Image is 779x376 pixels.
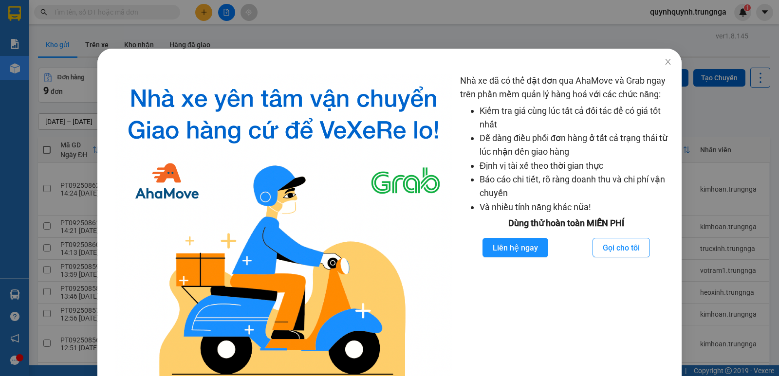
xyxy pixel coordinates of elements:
span: close [664,58,672,66]
button: Liên hệ ngay [482,238,548,257]
button: Close [654,49,682,76]
span: Liên hệ ngay [493,242,538,254]
li: Và nhiều tính năng khác nữa! [480,200,672,214]
span: Gọi cho tôi [603,242,640,254]
button: Gọi cho tôi [593,238,650,257]
li: Báo cáo chi tiết, rõ ràng doanh thu và chi phí vận chuyển [480,173,672,200]
li: Dễ dàng điều phối đơn hàng ở tất cả trạng thái từ lúc nhận đến giao hàng [480,131,672,159]
li: Định vị tài xế theo thời gian thực [480,159,672,173]
div: Dùng thử hoàn toàn MIỄN PHÍ [460,216,672,230]
li: Kiểm tra giá cùng lúc tất cả đối tác để có giá tốt nhất [480,104,672,132]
